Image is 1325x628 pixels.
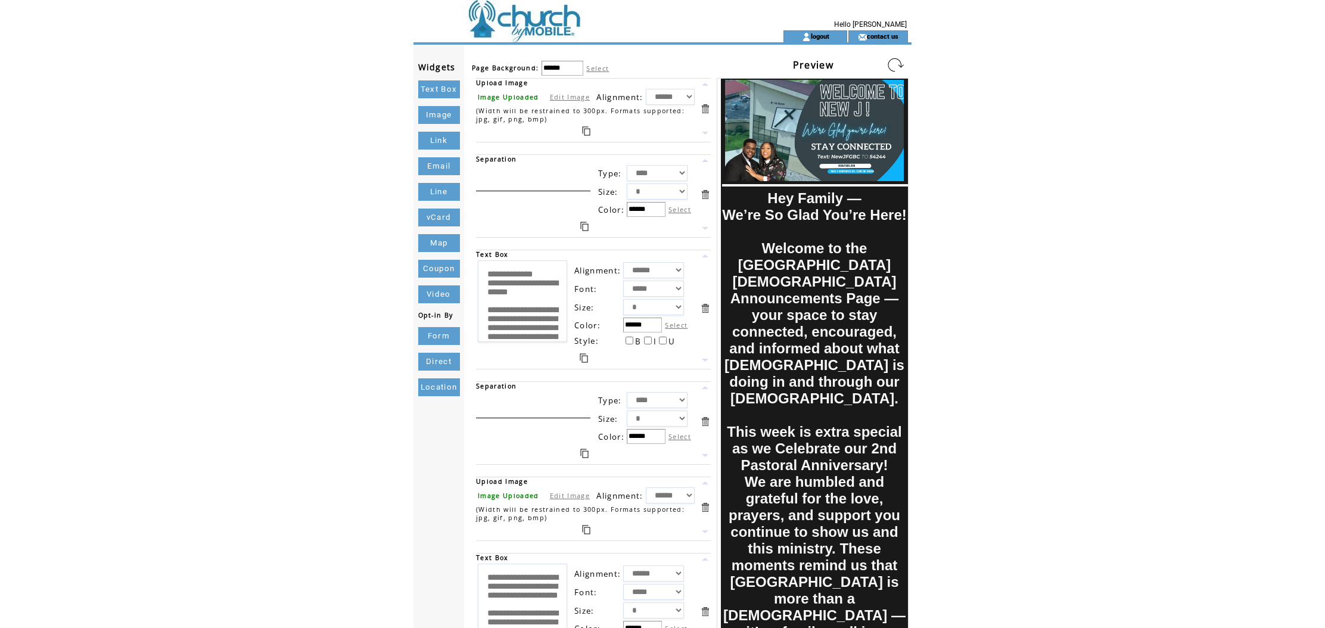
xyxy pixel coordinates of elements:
[668,336,675,347] span: U
[418,353,460,371] a: Direct
[699,155,711,166] a: Move this item up
[418,106,460,124] a: Image
[580,353,588,363] a: Duplicate this item
[418,132,460,150] a: Link
[472,64,539,72] span: Page Background:
[476,107,685,123] span: (Width will be restrained to 300px. Formats supported: jpg, gif, png, bmp)
[668,432,691,441] label: Select
[418,157,460,175] a: Email
[476,505,685,522] span: (Width will be restrained to 300px. Formats supported: jpg, gif, png, bmp)
[598,395,622,406] span: Type:
[478,492,539,500] span: Image Uploaded
[418,260,460,278] a: Coupon
[418,61,456,73] span: Widgets
[418,209,460,226] a: vCard
[418,327,460,345] a: Form
[580,449,589,458] a: Duplicate this item
[476,382,517,390] span: Separation
[574,265,621,276] span: Alignment:
[476,79,528,87] span: Upload Image
[418,285,460,303] a: Video
[598,431,624,442] span: Color:
[699,128,711,139] a: Move this item down
[418,183,460,201] a: Line
[550,92,590,101] a: Edit Image
[478,93,539,101] span: Image Uploaded
[699,606,711,617] a: Delete this item
[699,554,711,565] a: Move this item up
[699,355,711,366] a: Move this item down
[580,222,589,231] a: Duplicate this item
[725,80,904,181] img: images
[699,382,711,393] a: Move this item up
[699,450,711,461] a: Move this item down
[418,234,460,252] a: Map
[596,490,643,501] span: Alignment:
[418,378,460,396] a: Location
[586,64,609,73] label: Select
[598,414,618,424] span: Size:
[582,126,590,136] a: Duplicate this item
[834,20,907,29] span: Hello [PERSON_NAME]
[574,568,621,579] span: Alignment:
[699,103,711,114] a: Delete this item
[476,250,509,259] span: Text Box
[598,168,622,179] span: Type:
[574,335,599,346] span: Style:
[574,302,595,313] span: Size:
[699,477,711,489] a: Move this item up
[418,311,453,319] span: Opt-in By
[574,605,595,616] span: Size:
[699,526,711,537] a: Move this item down
[699,416,711,427] a: Delete this item
[476,554,509,562] span: Text Box
[418,80,460,98] a: Text Box
[668,205,691,214] label: Select
[811,32,829,40] a: logout
[550,491,590,500] a: Edit Image
[793,58,833,71] span: Preview
[699,189,711,200] a: Delete this item
[867,32,898,40] a: contact us
[598,204,624,215] span: Color:
[574,284,598,294] span: Font:
[699,303,711,314] a: Delete this item
[699,223,711,234] a: Move this item down
[574,320,601,331] span: Color:
[598,186,618,197] span: Size:
[596,92,643,102] span: Alignment:
[476,155,517,163] span: Separation
[699,79,711,90] a: Move this item up
[665,321,688,329] label: Select
[654,336,657,347] span: I
[858,32,867,42] img: contact_us_icon.gif
[802,32,811,42] img: account_icon.gif
[699,250,711,262] a: Move this item up
[635,336,641,347] span: B
[574,587,598,598] span: Font:
[699,502,711,513] a: Delete this item
[476,477,528,486] span: Upload Image
[582,525,590,534] a: Duplicate this item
